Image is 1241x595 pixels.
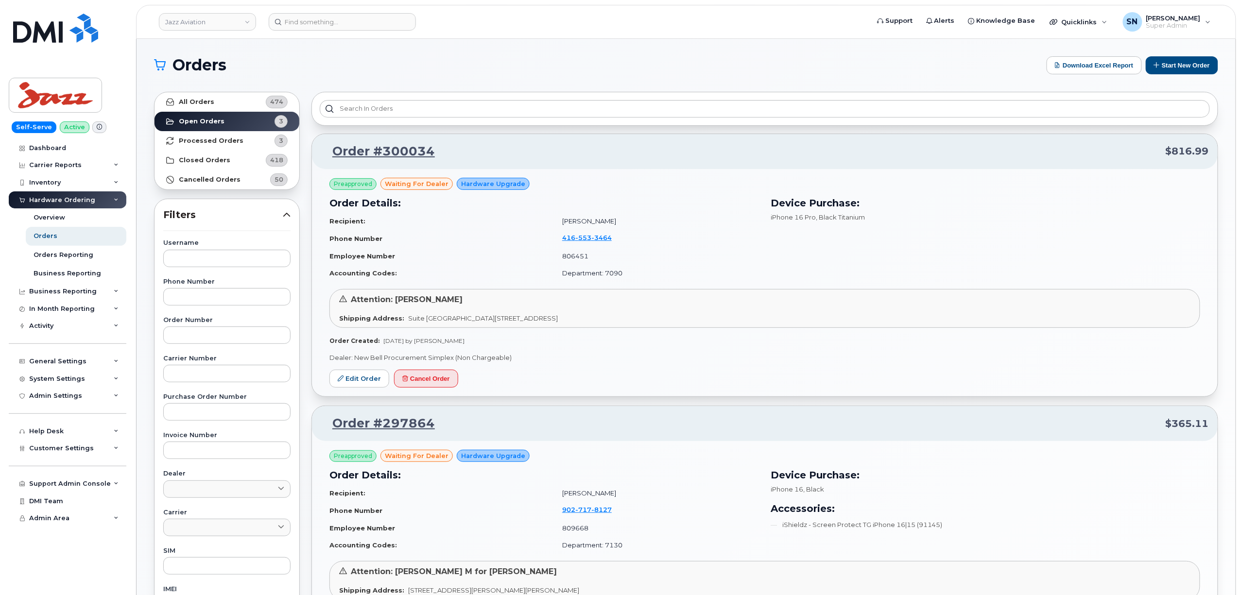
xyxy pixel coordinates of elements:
label: IMEI [163,586,291,593]
strong: Accounting Codes: [329,269,397,277]
a: Processed Orders3 [155,131,299,151]
span: 717 [575,506,591,513]
span: Suite [GEOGRAPHIC_DATA][STREET_ADDRESS] [408,314,558,322]
span: Attention: [PERSON_NAME] M for [PERSON_NAME] [351,567,557,576]
h3: Device Purchase: [771,468,1200,482]
a: Open Orders3 [155,112,299,131]
label: Order Number [163,317,291,323]
td: 806451 [553,248,759,265]
a: Order #300034 [321,143,435,160]
strong: Closed Orders [179,156,230,164]
td: Department: 7090 [553,265,759,282]
label: Carrier Number [163,356,291,362]
span: iPhone 16 [771,485,803,493]
span: [DATE] by [PERSON_NAME] [383,337,465,344]
label: Purchase Order Number [163,394,291,400]
a: All Orders474 [155,92,299,112]
td: 809668 [553,520,759,537]
span: $365.11 [1166,417,1209,431]
button: Download Excel Report [1047,56,1142,74]
span: 474 [270,97,283,106]
a: 4165533464 [562,234,623,241]
span: Filters [163,208,283,222]
label: Dealer [163,471,291,477]
strong: Employee Number [329,252,395,260]
span: 553 [575,234,591,241]
strong: Recipient: [329,489,365,497]
h3: Order Details: [329,196,759,210]
span: [STREET_ADDRESS][PERSON_NAME][PERSON_NAME] [408,586,579,594]
span: Orders [172,58,226,72]
strong: Order Created: [329,337,379,344]
strong: Recipient: [329,217,365,225]
span: waiting for dealer [385,451,448,460]
span: waiting for dealer [385,179,448,188]
span: Preapproved [334,180,372,188]
button: Cancel Order [394,370,458,388]
span: , Black Titanium [816,213,865,221]
td: Department: 7130 [553,537,759,554]
strong: Open Orders [179,118,224,125]
h3: Device Purchase: [771,196,1200,210]
strong: Processed Orders [179,137,243,145]
label: Username [163,240,291,246]
strong: Cancelled Orders [179,176,241,184]
a: Edit Order [329,370,389,388]
strong: All Orders [179,98,214,106]
span: Attention: [PERSON_NAME] [351,295,463,304]
h3: Accessories: [771,501,1200,516]
span: 902 [562,506,612,513]
a: Cancelled Orders50 [155,170,299,189]
button: Start New Order [1146,56,1218,74]
span: 418 [270,155,283,165]
span: 3 [279,136,283,145]
td: [PERSON_NAME] [553,485,759,502]
a: 9027178127 [562,506,623,513]
li: iShieldz - Screen Protect TG iPhone 16|15 (91145) [771,520,1200,529]
a: Order #297864 [321,415,435,432]
label: Phone Number [163,279,291,285]
strong: Phone Number [329,507,382,514]
span: Hardware Upgrade [461,451,525,460]
span: 3464 [591,234,612,241]
span: , Black [803,485,824,493]
td: [PERSON_NAME] [553,213,759,230]
a: Closed Orders418 [155,151,299,170]
span: 8127 [591,506,612,513]
label: SIM [163,548,291,554]
strong: Accounting Codes: [329,541,397,549]
strong: Shipping Address: [339,586,404,594]
span: iPhone 16 Pro [771,213,816,221]
p: Dealer: New Bell Procurement Simplex (Non Chargeable) [329,353,1200,362]
span: 50 [275,175,283,184]
span: Hardware Upgrade [461,179,525,188]
span: 3 [279,117,283,126]
span: Preapproved [334,452,372,460]
input: Search in orders [320,100,1210,118]
h3: Order Details: [329,468,759,482]
label: Invoice Number [163,432,291,439]
strong: Employee Number [329,524,395,532]
strong: Phone Number [329,235,382,242]
span: $816.99 [1166,144,1209,158]
span: 416 [562,234,612,241]
strong: Shipping Address: [339,314,404,322]
label: Carrier [163,510,291,516]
